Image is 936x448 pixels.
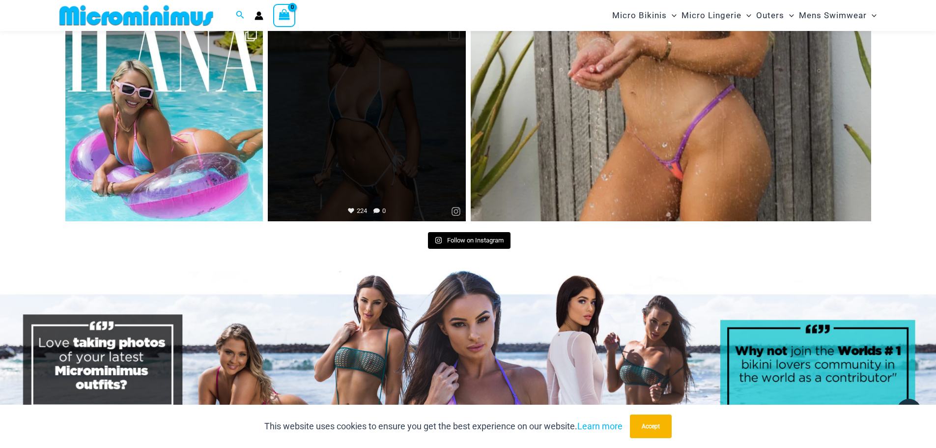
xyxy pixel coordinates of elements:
[608,1,881,30] nav: Site Navigation
[577,421,623,431] a: Learn more
[610,3,679,28] a: Micro BikinisMenu ToggleMenu Toggle
[236,9,245,22] a: Search icon link
[630,415,672,438] button: Accept
[796,3,879,28] a: Mens SwimwearMenu ToggleMenu Toggle
[754,3,796,28] a: OutersMenu ToggleMenu Toggle
[273,4,296,27] a: View Shopping Cart, empty
[373,207,386,214] span: 0
[784,3,794,28] span: Menu Toggle
[681,3,741,28] span: Micro Lingerie
[867,3,877,28] span: Menu Toggle
[679,3,754,28] a: Micro LingerieMenu ToggleMenu Toggle
[56,4,217,27] img: MM SHOP LOGO FLAT
[447,197,465,221] a: Instagram
[264,419,623,434] p: This website uses cookies to ensure you get the best experience on our website.
[667,3,677,28] span: Menu Toggle
[435,237,442,244] svg: Instagram
[428,232,511,249] a: Instagram Follow on Instagram
[348,207,367,214] span: 224
[612,3,667,28] span: Micro Bikinis
[756,3,784,28] span: Outers
[451,207,461,216] svg: Instagram
[447,237,504,244] span: Follow on Instagram
[741,3,751,28] span: Menu Toggle
[799,3,867,28] span: Mens Swimwear
[255,11,263,20] a: Account icon link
